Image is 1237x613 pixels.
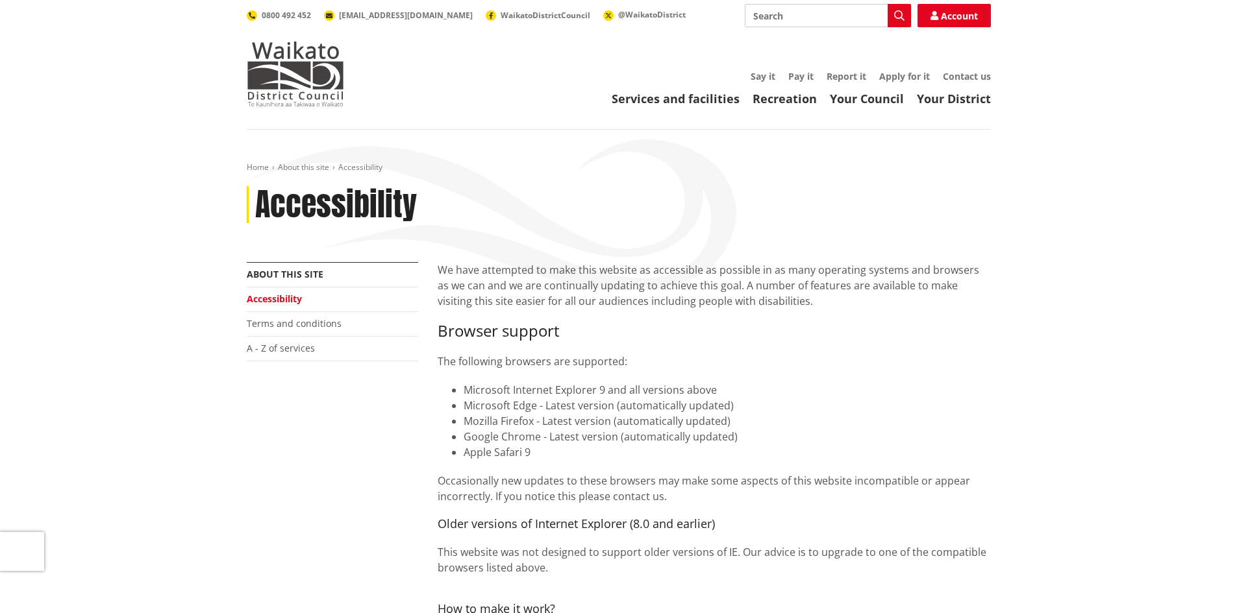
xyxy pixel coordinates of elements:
li: Mozilla Firefox - Latest version (automatically updated) [464,413,991,429]
a: Apply for it [879,70,930,82]
a: About this site [247,268,323,280]
a: Pay it [788,70,814,82]
p: We have attempted to make this website as accessible as possible in as many operating systems and... [438,262,991,309]
span: 0800 492 452 [262,10,311,21]
img: Waikato District Council - Te Kaunihera aa Takiwaa o Waikato [247,42,344,106]
p: The following browsers are supported: [438,354,991,369]
a: About this site [278,162,329,173]
p: Occasionally new updates to these browsers may make some aspects of this website incompatible or ... [438,473,991,504]
a: Recreation [753,91,817,106]
a: Services and facilities [612,91,740,106]
a: Account [918,4,991,27]
a: [EMAIL_ADDRESS][DOMAIN_NAME] [324,10,473,21]
span: Accessibility [338,162,382,173]
a: Report it [827,70,866,82]
h3: Browser support [438,322,991,341]
a: Contact us [943,70,991,82]
li: Apple Safari 9 [464,444,991,460]
a: 0800 492 452 [247,10,311,21]
h4: Older versions of Internet Explorer (8.0 and earlier) [438,517,991,531]
a: Accessibility [247,293,302,305]
li: Google Chrome - Latest version (automatically updated) [464,429,991,444]
nav: breadcrumb [247,162,991,173]
input: Search input [745,4,911,27]
span: @WaikatoDistrict [618,9,686,20]
h1: Accessibility [255,186,417,224]
a: Say it [751,70,775,82]
a: WaikatoDistrictCouncil [486,10,590,21]
li: Microsoft Internet Explorer 9 and all versions above [464,382,991,398]
a: A - Z of services [247,342,315,354]
a: @WaikatoDistrict [603,9,686,20]
a: Terms and conditions [247,317,342,330]
span: [EMAIL_ADDRESS][DOMAIN_NAME] [339,10,473,21]
span: WaikatoDistrictCouncil [501,10,590,21]
p: This website was not designed to support older versions of IE. Our advice is to upgrade to one of... [438,544,991,575]
a: Home [247,162,269,173]
a: Your Council [830,91,904,106]
a: Your District [917,91,991,106]
li: Microsoft Edge - Latest version (automatically updated) [464,398,991,413]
